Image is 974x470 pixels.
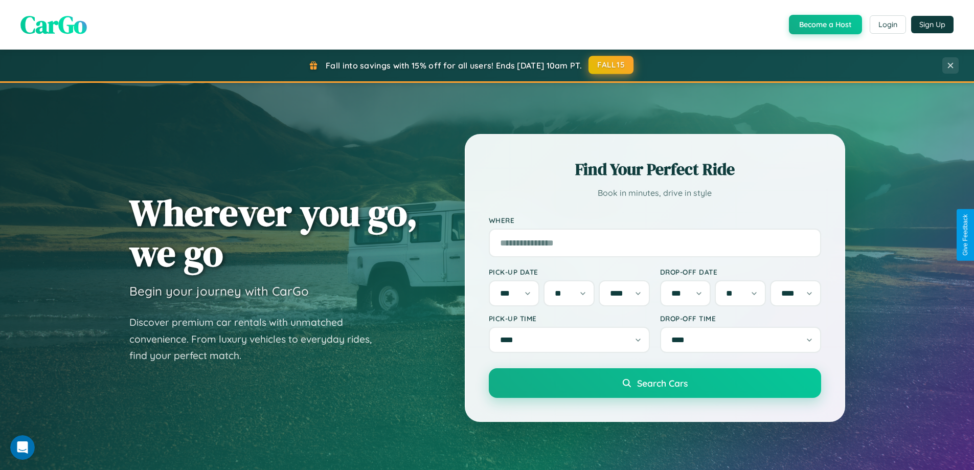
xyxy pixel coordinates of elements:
span: CarGo [20,8,87,41]
label: Drop-off Time [660,314,821,323]
p: Book in minutes, drive in style [489,186,821,200]
h2: Find Your Perfect Ride [489,158,821,181]
label: Where [489,216,821,225]
h1: Wherever you go, we go [129,192,418,273]
span: Fall into savings with 15% off for all users! Ends [DATE] 10am PT. [326,60,582,71]
button: FALL15 [588,56,633,74]
iframe: Intercom live chat [10,435,35,460]
button: Become a Host [789,15,862,34]
div: Give Feedback [962,214,969,256]
button: Login [870,15,906,34]
label: Pick-up Time [489,314,650,323]
span: Search Cars [637,377,688,389]
label: Pick-up Date [489,267,650,276]
button: Search Cars [489,368,821,398]
button: Sign Up [911,16,954,33]
label: Drop-off Date [660,267,821,276]
p: Discover premium car rentals with unmatched convenience. From luxury vehicles to everyday rides, ... [129,314,385,364]
h3: Begin your journey with CarGo [129,283,309,299]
